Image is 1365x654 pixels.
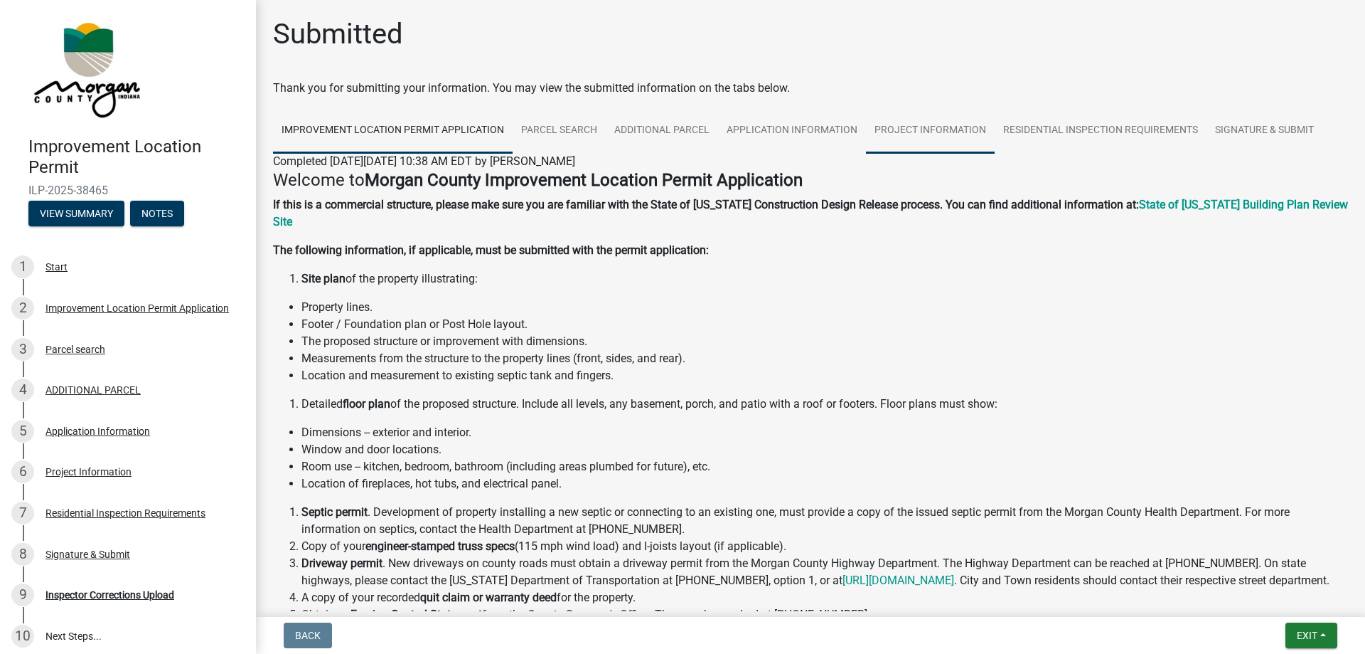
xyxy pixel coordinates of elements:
[301,270,1348,288] li: of the property illustrating:
[273,80,1348,97] div: Thank you for submitting your information. You may view the submitted information on the tabs below.
[11,502,34,524] div: 7
[284,623,332,648] button: Back
[301,557,382,570] strong: Driveway permit
[273,17,403,51] h1: Submitted
[420,591,557,604] strong: quit claim or warranty deed
[45,467,132,477] div: Project Information
[301,589,1348,606] li: A copy of your recorded for the property.
[301,367,1348,384] li: Location and measurement to existing septic tank and fingers.
[295,630,321,641] span: Back
[350,608,482,621] strong: Erosion Control Statement
[45,385,141,395] div: ADDITIONAL PARCEL
[11,255,34,278] div: 1
[513,108,606,154] a: Parcel search
[842,574,954,587] a: [URL][DOMAIN_NAME]
[28,137,245,178] h4: Improvement Location Permit
[11,420,34,443] div: 5
[28,15,143,122] img: Morgan County, Indiana
[365,539,515,553] strong: engineer-stamped truss specs
[301,555,1348,589] li: . New driveways on county roads must obtain a driveway permit from the Morgan County Highway Depa...
[301,441,1348,458] li: Window and door locations.
[130,209,184,220] wm-modal-confirm: Notes
[301,504,1348,538] li: . Development of property installing a new septic or connecting to an existing one, must provide ...
[301,424,1348,441] li: Dimensions -- exterior and interior.
[28,184,227,197] span: ILP-2025-38465
[45,262,68,272] div: Start
[11,379,34,401] div: 4
[28,201,124,226] button: View Summary
[301,350,1348,367] li: Measurements from the structure to the property lines (front, sides, and rear).
[45,303,229,313] div: Improvement Location Permit Application
[11,543,34,566] div: 8
[11,297,34,320] div: 2
[45,590,174,600] div: Inspector Corrections Upload
[718,108,866,154] a: Application Information
[1285,623,1337,648] button: Exit
[11,338,34,361] div: 3
[301,606,1348,623] li: Obtain an from the County Surveyor's Office. They can be reached at [PHONE_NUMBER].
[273,198,1139,211] strong: If this is a commercial structure, please make sure you are familiar with the State of [US_STATE]...
[273,108,513,154] a: Improvement Location Permit Application
[273,154,575,168] span: Completed [DATE][DATE] 10:38 AM EDT by [PERSON_NAME]
[45,426,150,436] div: Application Information
[301,396,1348,413] li: Detailed of the proposed structure. Include all levels, any basement, porch, and patio with a roo...
[301,458,1348,475] li: Room use -- kitchen, bedroom, bathroom (including areas plumbed for future), etc.
[365,170,803,190] strong: Morgan County Improvement Location Permit Application
[11,625,34,648] div: 10
[301,299,1348,316] li: Property lines.
[11,584,34,606] div: 9
[301,316,1348,333] li: Footer / Foundation plan or Post Hole layout.
[995,108,1206,154] a: Residential Inspection Requirements
[273,198,1348,228] a: State of [US_STATE] Building Plan Review Site
[866,108,995,154] a: Project Information
[45,508,205,518] div: Residential Inspection Requirements
[273,243,709,257] strong: The following information, if applicable, must be submitted with the permit application:
[606,108,718,154] a: ADDITIONAL PARCEL
[301,333,1348,350] li: The proposed structure or improvement with dimensions.
[301,475,1348,492] li: Location of fireplaces, hot tubs, and electrical panel.
[1297,630,1317,641] span: Exit
[301,538,1348,555] li: Copy of your (115 mph wind load) and I-joists layout (if applicable).
[343,397,390,411] strong: floor plan
[301,272,346,285] strong: Site plan
[273,170,1348,191] h4: Welcome to
[1206,108,1322,154] a: Signature & Submit
[28,209,124,220] wm-modal-confirm: Summary
[11,460,34,483] div: 6
[130,201,184,226] button: Notes
[45,549,130,559] div: Signature & Submit
[301,505,368,519] strong: Septic permit
[45,344,105,354] div: Parcel search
